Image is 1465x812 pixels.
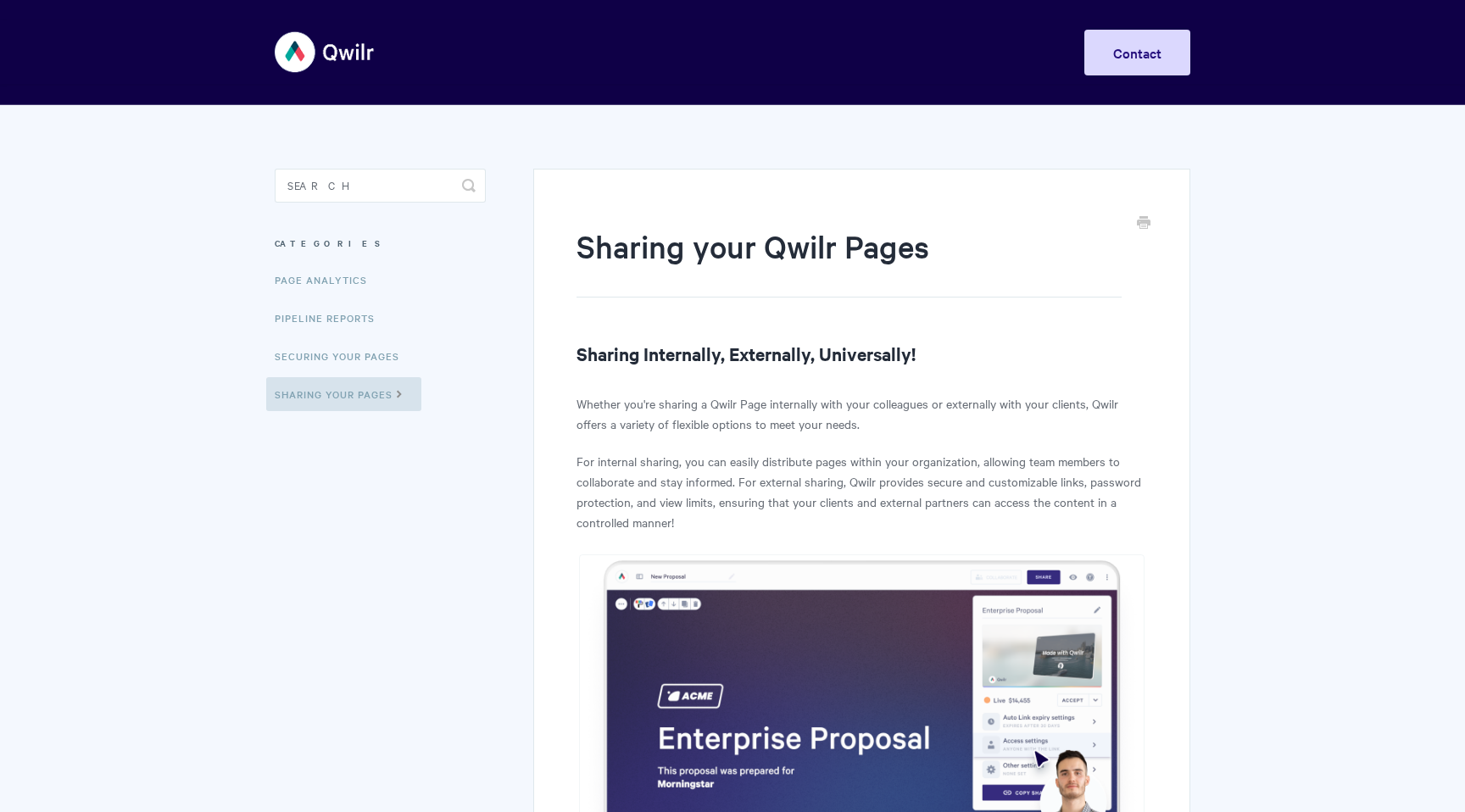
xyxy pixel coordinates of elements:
[275,169,486,203] input: Search
[577,451,1147,532] p: For internal sharing, you can easily distribute pages within your organization, allowing team mem...
[275,20,376,84] img: Qwilr Help Center
[266,377,421,411] a: Sharing Your Pages
[577,393,1147,434] p: Whether you're sharing a Qwilr Page internally with your colleagues or externally with your clien...
[275,228,486,259] h3: Categories
[275,263,380,297] a: Page Analytics
[1137,214,1150,233] a: Print this Article
[577,340,1147,367] h2: Sharing Internally, Externally, Universally!
[275,301,387,335] a: Pipeline reports
[1084,30,1190,75] a: Contact
[275,339,412,373] a: Securing Your Pages
[577,225,1122,298] h1: Sharing your Qwilr Pages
